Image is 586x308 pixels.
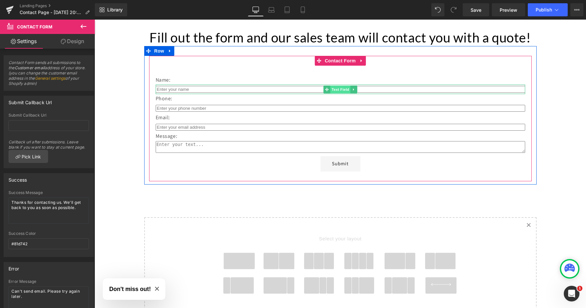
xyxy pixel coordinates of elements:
span: Row [58,26,71,36]
span: Contact Form [229,36,263,46]
span: Select your layout [125,208,367,233]
button: Publish [528,3,568,16]
p: Message: [61,112,431,122]
input: Enter your phone number [61,85,431,92]
a: Laptop [264,3,279,16]
span: Preview [500,7,517,13]
div: Error [9,262,19,271]
span: 1 [577,286,582,291]
p: Phone: [61,74,431,84]
input: Enter your email address [61,104,431,111]
span: Publish [536,7,552,12]
a: Expand / Collapse [71,26,80,36]
a: Desktop [248,3,264,16]
a: General settings [35,76,66,81]
div: Submit Callback Url [9,113,89,118]
p: Name: [61,56,431,65]
button: Undo [431,3,444,16]
span: Text Field [236,66,256,74]
a: Mobile [295,3,311,16]
a: Preview [492,3,525,16]
a: Pick Link [9,150,48,163]
iframe: Intercom live chat [564,286,579,301]
p: Email: [61,93,431,103]
span: Library [107,7,123,13]
button: More [570,3,583,16]
b: Customer email [15,65,45,70]
a: Design [49,34,96,49]
div: Success [9,173,27,183]
a: Landing Pages [20,3,95,8]
div: Submit Callback Url [9,96,52,105]
a: Expand / Collapse [263,36,271,46]
span: Save [471,7,481,13]
div: Success Color [9,231,89,236]
button: Redo [447,3,460,16]
span: Contact Form sends all submissions to the address of your store. (you can change the customer ema... [9,60,89,90]
div: Success Message [9,190,89,195]
span: Contact Form [17,24,52,29]
div: Error Message [9,279,89,284]
a: New Library [95,3,127,16]
button: Submit [226,137,266,152]
a: Expand / Collapse [256,66,263,74]
div: Callback url after submissions. Leave blank if you want to stay at current page. [9,134,89,150]
span: Contact Page - [DATE] 20:28:14 [20,10,82,15]
a: Tablet [279,3,295,16]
